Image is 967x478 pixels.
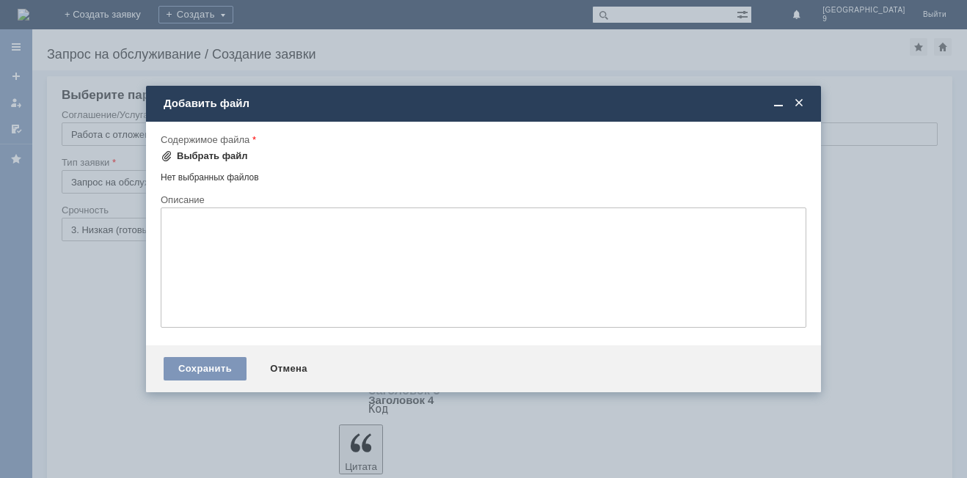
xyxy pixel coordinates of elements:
[792,97,806,110] span: Закрыть
[771,97,786,110] span: Свернуть (Ctrl + M)
[161,135,803,144] div: Содержимое файла
[6,29,214,53] div: Удалите пожалуйста отложенные чеки от [DATE]
[161,166,806,183] div: Нет выбранных файлов
[6,65,214,76] div: Спасибо
[164,97,806,110] div: Добавить файл
[161,195,803,205] div: Описание
[177,150,248,162] div: Выбрать файл
[6,6,214,18] div: Здравствуйте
